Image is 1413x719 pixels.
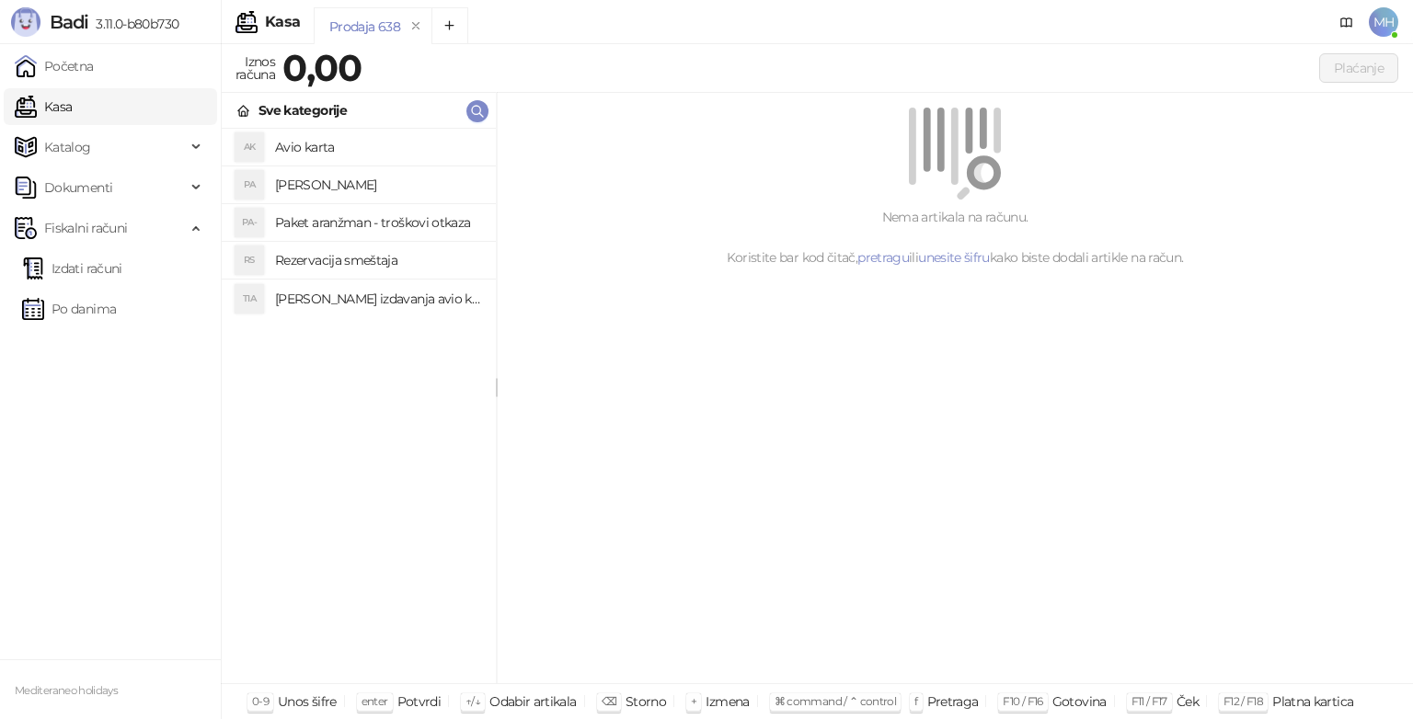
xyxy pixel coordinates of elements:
span: 0-9 [252,694,269,708]
img: Logo [11,7,40,37]
span: Katalog [44,129,91,165]
div: Storno [626,690,666,713]
span: Badi [50,11,88,33]
a: Dokumentacija [1332,7,1361,37]
h4: Avio karta [275,132,481,162]
h4: Paket aranžman - troškovi otkaza [275,208,481,237]
div: PA- [235,208,264,237]
div: RS [235,245,264,275]
a: pretragu [857,249,909,266]
span: ⌫ [602,694,616,708]
div: Iznos računa [232,50,279,86]
a: Izdati računi [22,250,122,287]
div: Izmena [706,690,749,713]
span: F12 / F18 [1223,694,1263,708]
div: PA [235,170,264,200]
small: Mediteraneo holidays [15,684,118,697]
button: remove [404,18,428,34]
span: enter [362,694,388,708]
a: Po danima [22,291,116,327]
div: AK [235,132,264,162]
button: Add tab [431,7,468,44]
div: Ček [1177,690,1199,713]
div: Prodaja 638 [329,17,400,37]
div: Nema artikala na računu. Koristite bar kod čitač, ili kako biste dodali artikle na račun. [519,207,1391,268]
div: Pretraga [927,690,979,713]
span: + [691,694,696,708]
a: unesite šifru [918,249,990,266]
div: Potvrdi [397,690,442,713]
span: Dokumenti [44,169,112,206]
h4: [PERSON_NAME] [275,170,481,200]
span: Fiskalni računi [44,210,127,246]
span: ↑/↓ [465,694,480,708]
span: F10 / F16 [1003,694,1042,708]
button: Plaćanje [1319,53,1398,83]
span: F11 / F17 [1132,694,1167,708]
div: Odabir artikala [489,690,576,713]
a: Početna [15,48,94,85]
div: Kasa [265,15,300,29]
h4: [PERSON_NAME] izdavanja avio karta [275,284,481,314]
div: TIA [235,284,264,314]
span: 3.11.0-b80b730 [88,16,178,32]
div: Sve kategorije [258,100,347,120]
div: Platna kartica [1272,690,1353,713]
span: ⌘ command / ⌃ control [775,694,897,708]
div: Gotovina [1052,690,1107,713]
div: grid [222,129,496,683]
div: Unos šifre [278,690,337,713]
span: f [914,694,917,708]
h4: Rezervacija smeštaja [275,245,481,275]
a: Kasa [15,88,72,125]
span: MH [1369,7,1398,37]
strong: 0,00 [282,45,362,90]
